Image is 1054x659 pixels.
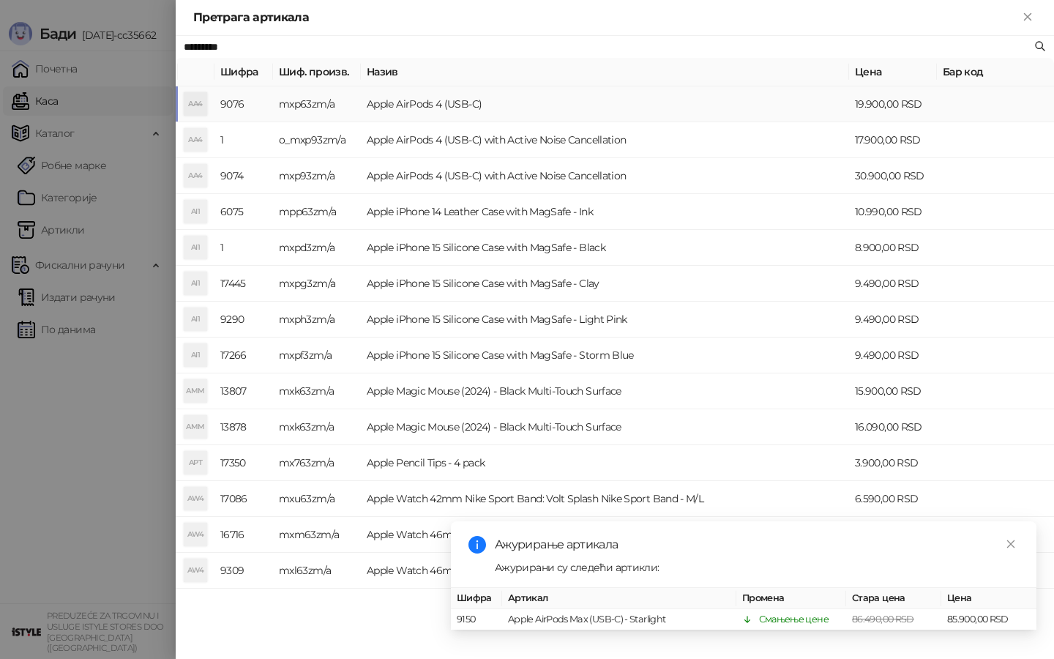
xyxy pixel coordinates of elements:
td: 1 [214,122,273,158]
td: 15.900,00 RSD [849,373,937,409]
td: 9.490,00 RSD [849,302,937,338]
th: Цена [941,588,1036,609]
div: AI1 [184,272,207,295]
td: 3.900,00 RSD [849,445,937,481]
div: AA4 [184,92,207,116]
div: AI1 [184,200,207,223]
td: mxl63zm/a [273,553,361,589]
td: 17350 [214,445,273,481]
a: Close [1003,536,1019,552]
td: 30.900,00 RSD [849,158,937,194]
td: 17266 [214,338,273,373]
th: Назив [361,58,849,86]
span: info-circle [468,536,486,554]
div: AMM [184,379,207,403]
td: Apple iPhone 15 Silicone Case with MagSafe - Clay [361,266,849,302]
td: 9309 [214,553,273,589]
td: 6075 [214,194,273,230]
td: 17445 [214,266,273,302]
td: mx763zm/a [273,445,361,481]
td: mxp63zm/a [273,86,361,122]
td: 9076 [214,86,273,122]
div: AA4 [184,128,207,152]
div: Ажурирање артикала [495,536,1019,554]
span: close [1006,539,1016,549]
td: Apple iPhone 14 Leather Case with MagSafe - Ink [361,194,849,230]
div: AMM [184,415,207,439]
td: 1 [214,230,273,266]
div: AA4 [184,164,207,187]
div: AI1 [184,343,207,367]
td: Apple AirPods 4 (USB-C) with Active Noise Cancellation [361,122,849,158]
td: mxpg3zm/a [273,266,361,302]
td: 17086 [214,481,273,517]
td: mxp93zm/a [273,158,361,194]
th: Шифра [214,58,273,86]
td: mxpd3zm/a [273,230,361,266]
td: mxu63zm/a [273,481,361,517]
td: Apple Magic Mouse (2024) - Black Multi-Touch Surface [361,373,849,409]
td: Apple AirPods 4 (USB-C) with Active Noise Cancellation [361,158,849,194]
td: 10.990,00 RSD [849,194,937,230]
td: Apple Magic Mouse (2024) - Black Multi-Touch Surface [361,409,849,445]
span: 86.490,00 RSD [852,614,914,625]
td: Apple AirPods Max (USB-C) - Starlight [502,609,736,630]
div: AW4 [184,559,207,582]
div: Смањење цене [759,612,829,627]
td: 13807 [214,373,273,409]
td: Apple AirPods 4 (USB-C) [361,86,849,122]
th: Шифра [451,588,502,609]
td: mxm63zm/a [273,517,361,553]
td: Apple iPhone 15 Silicone Case with MagSafe - Black [361,230,849,266]
button: Close [1019,9,1036,26]
td: 9.490,00 RSD [849,266,937,302]
td: 16.090,00 RSD [849,409,937,445]
td: mxk63zm/a [273,409,361,445]
td: 19.900,00 RSD [849,86,937,122]
td: Apple Watch 42mm Nike Sport Band: Volt Splash Nike Sport Band - M/L [361,481,849,517]
td: 6.590,00 RSD [849,481,937,517]
th: Шиф. произв. [273,58,361,86]
td: o_mxp93zm/a [273,122,361,158]
td: Apple iPhone 15 Silicone Case with MagSafe - Light Pink [361,302,849,338]
div: AI1 [184,236,207,259]
th: Цена [849,58,937,86]
td: 17.900,00 RSD [849,122,937,158]
div: AW4 [184,487,207,510]
td: mxph3zm/a [273,302,361,338]
td: Apple iPhone 15 Silicone Case with MagSafe - Storm Blue [361,338,849,373]
td: 85.900,00 RSD [941,609,1036,630]
td: 8.900,00 RSD [849,230,937,266]
td: 6.590,00 RSD [849,517,937,553]
div: Ажурирани су следећи артикли: [495,559,1019,576]
div: AI1 [184,308,207,331]
td: 13878 [214,409,273,445]
td: 16716 [214,517,273,553]
td: Apple Watch 46mm Sport Loop: Plum Sport Loop [361,553,849,589]
td: Apple Watch 46mm Sport Band: Starlight Sport Band - S/M [361,517,849,553]
div: AW4 [184,523,207,546]
th: Стара цена [846,588,941,609]
th: Бар код [937,58,1054,86]
td: mpp63zm/a [273,194,361,230]
td: 9150 [451,609,502,630]
td: 9074 [214,158,273,194]
div: Претрага артикала [193,9,1019,26]
td: 9290 [214,302,273,338]
td: mxpf3zm/a [273,338,361,373]
div: APT [184,451,207,474]
th: Промена [736,588,846,609]
td: mxk63zm/a [273,373,361,409]
th: Артикал [502,588,736,609]
td: 9.490,00 RSD [849,338,937,373]
td: Apple Pencil Tips - 4 pack [361,445,849,481]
